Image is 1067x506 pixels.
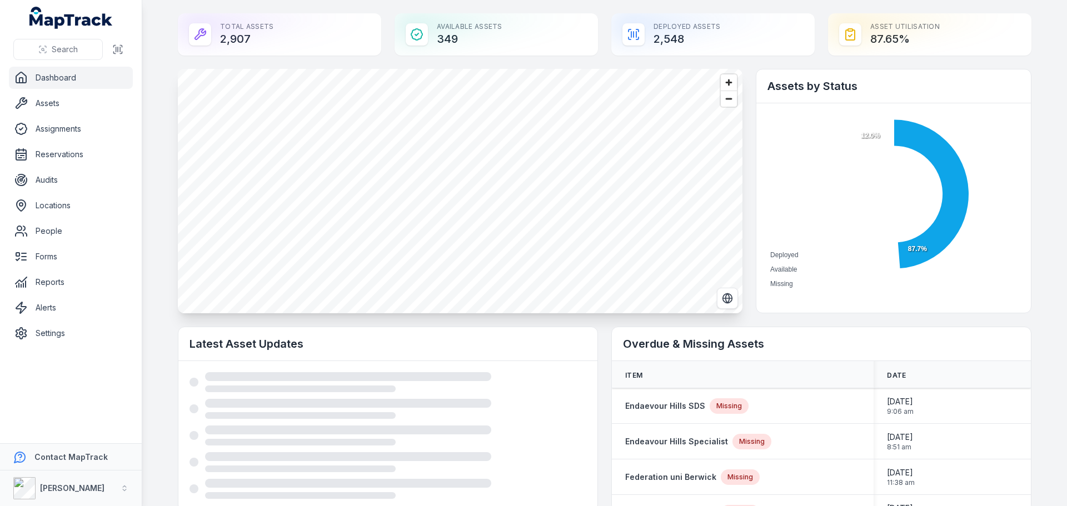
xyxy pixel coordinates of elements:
a: Forms [9,246,133,268]
span: Deployed [770,251,799,259]
a: Endeavour Hills Specialist [625,436,728,447]
span: Search [52,44,78,55]
span: 11:38 am [887,478,915,487]
span: Item [625,371,642,380]
div: Missing [710,398,749,414]
a: MapTrack [29,7,113,29]
time: 8/1/2025, 9:06:46 AM [887,396,914,416]
h2: Latest Asset Updates [190,336,586,352]
strong: [PERSON_NAME] [40,483,104,493]
a: Alerts [9,297,133,319]
span: [DATE] [887,432,913,443]
span: Missing [770,280,793,288]
span: 8:51 am [887,443,913,452]
div: Missing [732,434,771,449]
a: Assets [9,92,133,114]
a: Reservations [9,143,133,166]
time: 8/1/2025, 8:51:18 AM [887,432,913,452]
a: Settings [9,322,133,344]
span: [DATE] [887,467,915,478]
button: Zoom out [721,91,737,107]
button: Search [13,39,103,60]
span: Date [887,371,906,380]
a: Reports [9,271,133,293]
a: Dashboard [9,67,133,89]
a: Locations [9,194,133,217]
span: Available [770,265,797,273]
a: Endaevour Hills SDS [625,400,705,412]
button: Zoom in [721,74,737,91]
h2: Assets by Status [767,78,1020,94]
a: People [9,220,133,242]
a: Federation uni Berwick [625,472,716,483]
strong: Contact MapTrack [34,452,108,462]
h2: Overdue & Missing Assets [623,336,1020,352]
span: 9:06 am [887,407,914,416]
canvas: Map [178,69,742,313]
div: Missing [721,469,760,485]
a: Assignments [9,118,133,140]
time: 7/22/2025, 11:38:59 AM [887,467,915,487]
a: Audits [9,169,133,191]
button: Switch to Satellite View [717,288,738,309]
span: [DATE] [887,396,914,407]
